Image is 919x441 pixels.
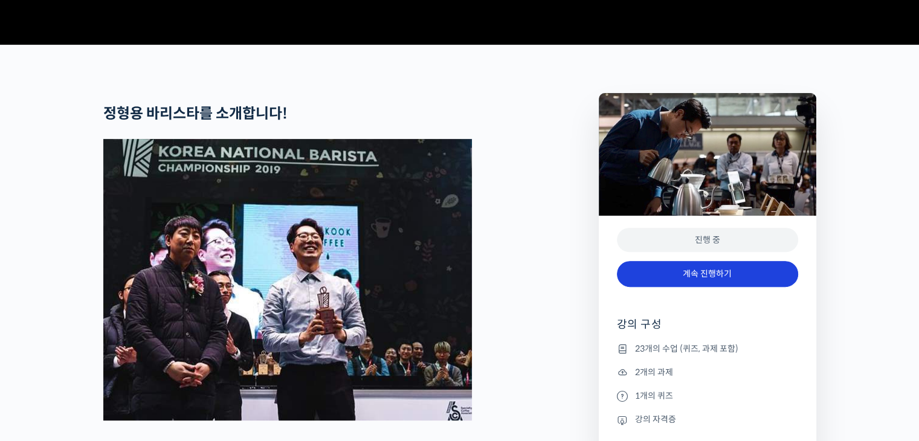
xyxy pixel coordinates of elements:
[617,341,798,356] li: 23개의 수업 (퀴즈, 과제 포함)
[38,359,45,369] span: 홈
[103,105,288,123] strong: 정형용 바리스타를 소개합니다!
[617,413,798,427] li: 강의 자격증
[617,388,798,403] li: 1개의 퀴즈
[4,341,80,371] a: 홈
[111,359,125,369] span: 대화
[187,359,201,369] span: 설정
[617,365,798,379] li: 2개의 과제
[80,341,156,371] a: 대화
[617,261,798,287] a: 계속 진행하기
[617,228,798,253] div: 진행 중
[617,317,798,341] h4: 강의 구성
[156,341,232,371] a: 설정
